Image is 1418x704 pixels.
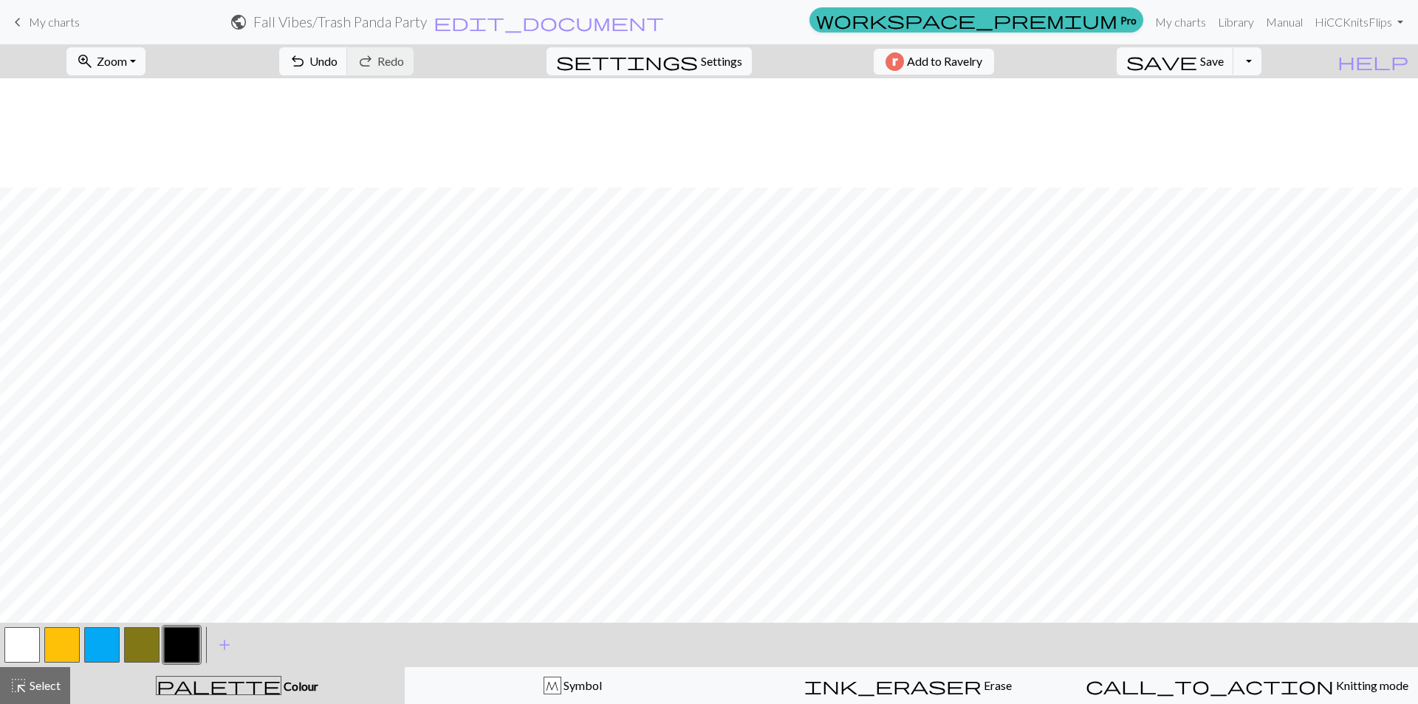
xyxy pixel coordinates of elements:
[289,51,306,72] span: undo
[1086,675,1334,696] span: call_to_action
[907,52,982,71] span: Add to Ravelry
[1334,678,1408,692] span: Knitting mode
[886,52,904,71] img: Ravelry
[434,12,664,33] span: edit_document
[70,667,405,704] button: Colour
[874,49,994,75] button: Add to Ravelry
[9,10,80,35] a: My charts
[253,13,427,30] h2: Fall Vibes / Trash Panda Party
[309,54,338,68] span: Undo
[279,47,348,75] button: Undo
[1126,51,1197,72] span: save
[804,675,982,696] span: ink_eraser
[1200,54,1224,68] span: Save
[157,675,281,696] span: palette
[405,667,741,704] button: M Symbol
[1260,7,1309,37] a: Manual
[1309,7,1409,37] a: HiCCKnitsFlips
[556,51,698,72] span: settings
[982,678,1012,692] span: Erase
[216,635,233,655] span: add
[701,52,742,70] span: Settings
[66,47,145,75] button: Zoom
[544,677,561,695] div: M
[27,678,61,692] span: Select
[561,678,602,692] span: Symbol
[230,12,247,33] span: public
[29,15,80,29] span: My charts
[556,52,698,70] i: Settings
[1117,47,1234,75] button: Save
[809,7,1143,33] a: Pro
[1212,7,1260,37] a: Library
[1149,7,1212,37] a: My charts
[1337,51,1408,72] span: help
[10,675,27,696] span: highlight_alt
[9,12,27,33] span: keyboard_arrow_left
[281,679,318,693] span: Colour
[76,51,94,72] span: zoom_in
[97,54,127,68] span: Zoom
[816,10,1117,30] span: workspace_premium
[740,667,1076,704] button: Erase
[547,47,752,75] button: SettingsSettings
[1076,667,1418,704] button: Knitting mode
